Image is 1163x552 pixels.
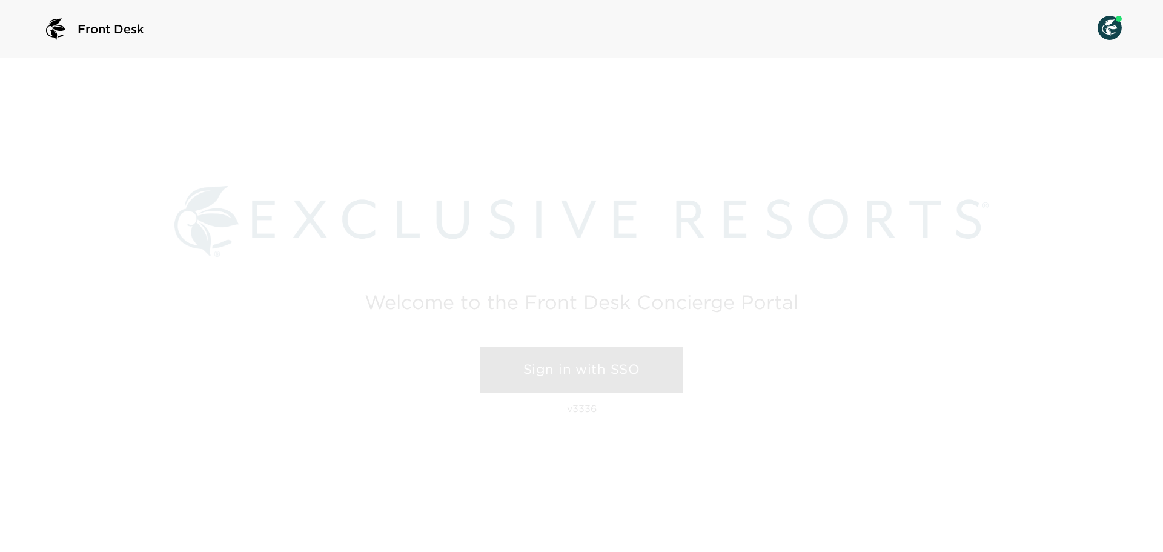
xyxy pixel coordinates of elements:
[78,21,144,38] span: Front Desk
[365,293,798,311] h2: Welcome to the Front Desk Concierge Portal
[1098,16,1122,40] img: User
[567,402,597,414] p: v3336
[480,347,683,393] a: Sign in with SSO
[174,186,989,257] img: Exclusive Resorts logo
[41,15,70,44] img: logo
